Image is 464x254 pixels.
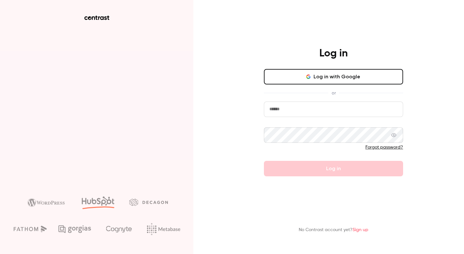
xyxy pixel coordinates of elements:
a: Sign up [353,228,368,232]
p: No Contrast account yet? [299,227,368,233]
h4: Log in [319,47,348,60]
span: or [328,90,339,96]
a: Forgot password? [365,145,403,150]
button: Log in with Google [264,69,403,84]
img: decagon [129,199,168,206]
